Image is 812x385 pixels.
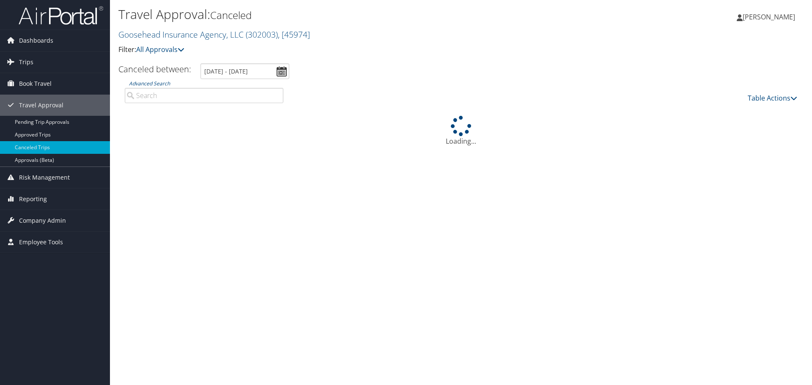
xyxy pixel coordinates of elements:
span: Employee Tools [19,232,63,253]
span: Travel Approval [19,95,63,116]
input: Advanced Search [125,88,283,103]
div: Loading... [118,116,804,146]
span: Company Admin [19,210,66,231]
h1: Travel Approval: [118,5,575,23]
p: Filter: [118,44,575,55]
a: Table Actions [748,93,797,103]
small: Canceled [210,8,252,22]
span: Reporting [19,188,47,210]
input: [DATE] - [DATE] [200,63,289,79]
span: Book Travel [19,73,52,94]
span: ( 302003 ) [246,29,278,40]
h3: Canceled between: [118,63,191,75]
a: All Approvals [136,45,184,54]
a: Goosehead Insurance Agency, LLC [118,29,310,40]
span: Trips [19,52,33,73]
span: , [ 45974 ] [278,29,310,40]
span: [PERSON_NAME] [743,12,795,22]
span: Dashboards [19,30,53,51]
span: Risk Management [19,167,70,188]
a: Advanced Search [129,80,170,87]
img: airportal-logo.png [19,5,103,25]
a: [PERSON_NAME] [737,4,804,30]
